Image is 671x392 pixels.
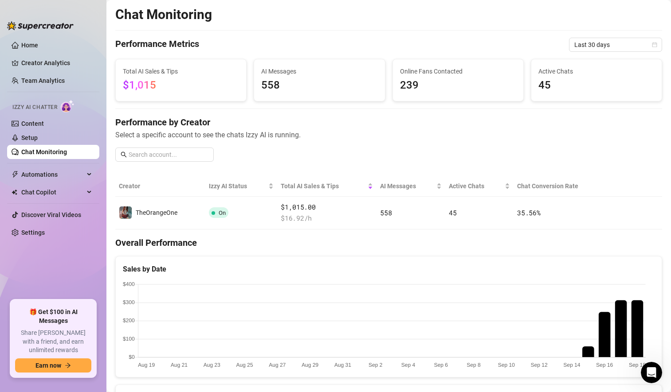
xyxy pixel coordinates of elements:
th: Active Chats [445,176,514,197]
img: logo-BBDzfeDw.svg [7,21,74,30]
div: • [DATE] [93,134,118,143]
span: AI Messages [380,181,435,191]
span: Share [PERSON_NAME] with a friend, and earn unlimited rewards [15,329,91,355]
span: arrow-right [65,362,71,369]
iframe: Intercom live chat [641,362,662,383]
button: Find a time [18,213,159,231]
span: search [121,151,127,158]
span: 35.56 % [517,208,540,217]
div: Send us a messageWe typically reply in a few hours [9,155,169,189]
span: Online Fans Contacted [400,66,516,76]
span: On [219,210,226,216]
div: [PERSON_NAME] [39,134,91,143]
span: Messages [51,299,82,305]
span: Help [104,299,118,305]
span: Izzy AI Chatter [12,103,57,112]
th: Chat Conversion Rate [514,176,608,197]
div: Sales by Date [123,264,655,275]
a: Team Analytics [21,77,65,84]
span: 45 [538,77,655,94]
img: Chat Copilot [12,189,17,195]
a: Discover Viral Videos [21,211,81,218]
span: $1,015 [123,79,156,91]
button: Messages [44,276,89,312]
span: 558 [380,208,392,217]
button: News [133,276,177,312]
span: Izzy AI Status [209,181,267,191]
span: Last 30 days [574,38,657,51]
img: Profile image for Ella [112,14,129,32]
button: Earn nowarrow-right [15,358,91,373]
span: AI Messages [261,66,377,76]
span: Earn now [35,362,61,369]
div: Profile image for EllaHi Snuikku, Izzy Availability lets you set specific hours for when [PERSON_... [9,117,168,150]
h4: Performance Metrics [115,38,199,52]
a: Home [21,42,38,49]
button: Help [89,276,133,312]
div: We typically reply in a few hours [18,172,148,181]
img: TheOrangeOne [119,206,132,219]
p: How can we help? [18,78,160,93]
span: $ 16.92 /h [281,213,373,224]
div: Schedule a FREE consulting call: [18,201,159,210]
h4: Performance by Creator [115,116,662,128]
p: Hi Snuikku 👋 [18,63,160,78]
div: Recent messageProfile image for EllaHi Snuikku, Izzy Availability lets you set specific hours for... [9,104,169,151]
span: 558 [261,77,377,94]
a: Settings [21,229,45,236]
div: Send us a message [18,163,148,172]
span: Total AI Sales & Tips [281,181,366,191]
th: AI Messages [377,176,445,197]
span: News [147,299,164,305]
span: $1,015.00 [281,202,373,213]
span: Chat Copilot [21,185,84,199]
div: Izzy just got smarter and safer ✨ [9,242,169,355]
span: calendar [652,42,657,47]
a: Setup [21,134,38,141]
span: thunderbolt [12,171,19,178]
a: Creator Analytics [21,56,92,70]
span: Active Chats [538,66,655,76]
th: Creator [115,176,205,197]
span: 45 [449,208,456,217]
span: Home [12,299,32,305]
img: Profile image for Ella [18,125,36,143]
h4: Overall Performance [115,237,662,249]
input: Search account... [129,150,208,159]
span: Active Chats [449,181,503,191]
a: Content [21,120,44,127]
span: Automations [21,167,84,182]
span: 🎁 Get $100 in AI Messages [15,308,91,325]
img: AI Chatter [61,100,75,113]
img: Izzy just got smarter and safer ✨ [9,243,168,305]
th: Total AI Sales & Tips [277,176,377,197]
img: Profile image for Yoni [95,14,113,32]
th: Izzy AI Status [205,176,277,197]
span: TheOrangeOne [136,209,177,216]
span: Total AI Sales & Tips [123,66,239,76]
img: logo [18,18,77,30]
div: Close [153,14,169,30]
span: Select a specific account to see the chats Izzy AI is running. [115,129,662,140]
span: 239 [400,77,516,94]
img: Profile image for Giselle [129,14,146,32]
h2: Chat Monitoring [115,6,212,23]
a: Chat Monitoring [21,148,67,155]
div: Recent message [18,112,159,121]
